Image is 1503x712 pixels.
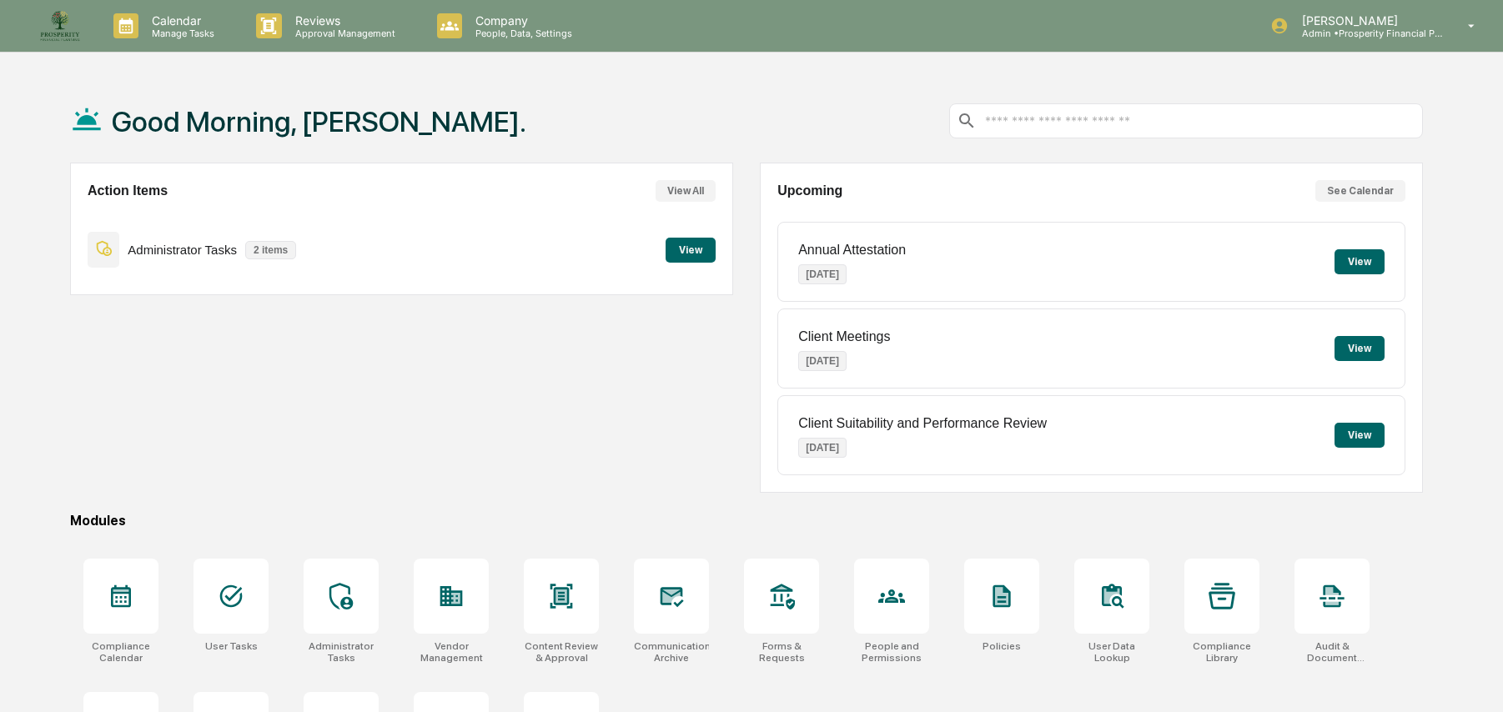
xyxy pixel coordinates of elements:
[205,640,258,652] div: User Tasks
[70,513,1423,529] div: Modules
[1315,180,1405,202] button: See Calendar
[128,243,237,257] p: Administrator Tasks
[1184,640,1259,664] div: Compliance Library
[634,640,709,664] div: Communications Archive
[304,640,379,664] div: Administrator Tasks
[656,180,716,202] button: View All
[666,241,716,257] a: View
[1074,640,1149,664] div: User Data Lookup
[798,264,847,284] p: [DATE]
[798,438,847,458] p: [DATE]
[138,28,223,39] p: Manage Tasks
[1289,28,1444,39] p: Admin • Prosperity Financial Planning
[138,13,223,28] p: Calendar
[462,13,581,28] p: Company
[798,351,847,371] p: [DATE]
[462,28,581,39] p: People, Data, Settings
[524,640,599,664] div: Content Review & Approval
[40,6,80,46] img: logo
[245,241,296,259] p: 2 items
[83,640,158,664] div: Compliance Calendar
[798,243,906,258] p: Annual Attestation
[777,183,842,198] h2: Upcoming
[1335,249,1385,274] button: View
[983,640,1021,652] div: Policies
[88,183,168,198] h2: Action Items
[666,238,716,263] button: View
[1289,13,1444,28] p: [PERSON_NAME]
[282,28,404,39] p: Approval Management
[744,640,819,664] div: Forms & Requests
[282,13,404,28] p: Reviews
[414,640,489,664] div: Vendor Management
[798,329,890,344] p: Client Meetings
[1294,640,1370,664] div: Audit & Document Logs
[1335,336,1385,361] button: View
[798,416,1047,431] p: Client Suitability and Performance Review
[854,640,929,664] div: People and Permissions
[112,105,526,138] h1: Good Morning, [PERSON_NAME].
[1335,423,1385,448] button: View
